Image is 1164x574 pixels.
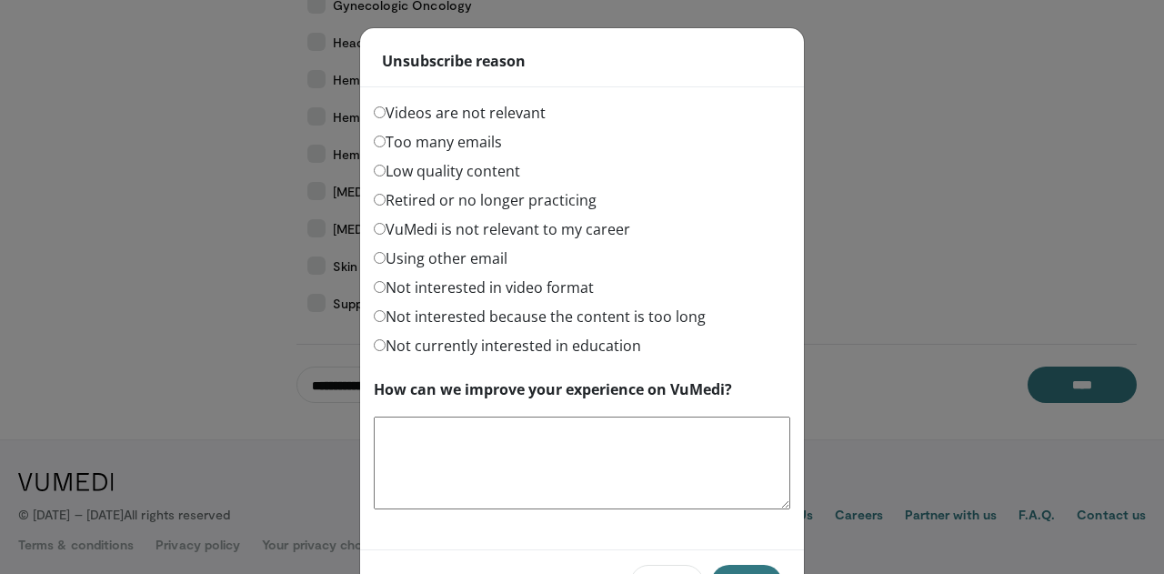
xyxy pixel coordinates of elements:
[374,160,520,182] label: Low quality content
[374,102,546,124] label: Videos are not relevant
[374,136,386,147] input: Too many emails
[374,131,502,153] label: Too many emails
[374,252,386,264] input: Using other email
[374,339,386,351] input: Not currently interested in education
[374,277,594,298] label: Not interested in video format
[374,189,597,211] label: Retired or no longer practicing
[374,335,641,357] label: Not currently interested in education
[374,165,386,176] input: Low quality content
[374,310,386,322] input: Not interested because the content is too long
[374,106,386,118] input: Videos are not relevant
[374,247,507,269] label: Using other email
[374,218,630,240] label: VuMedi is not relevant to my career
[374,281,386,293] input: Not interested in video format
[374,223,386,235] input: VuMedi is not relevant to my career
[374,306,706,327] label: Not interested because the content is too long
[374,194,386,206] input: Retired or no longer practicing
[382,50,526,72] strong: Unsubscribe reason
[374,378,732,400] label: How can we improve your experience on VuMedi?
